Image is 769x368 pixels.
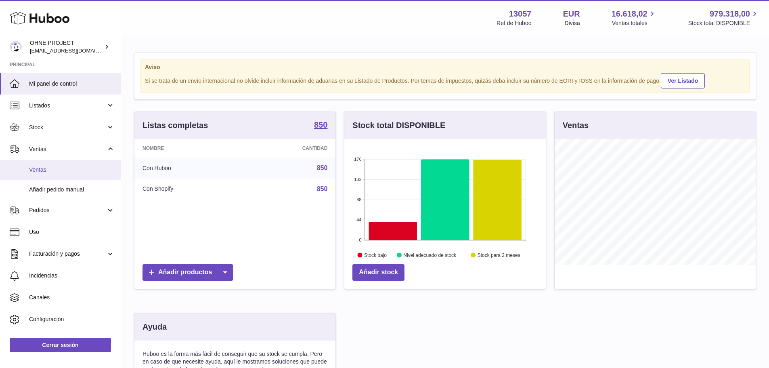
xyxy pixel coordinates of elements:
span: Incidencias [29,272,115,280]
a: 979.318,00 Stock total DISPONIBLE [688,8,759,27]
div: OHNE PROJECT [30,39,103,55]
th: Cantidad [241,139,336,158]
th: Nombre [134,139,241,158]
span: Ventas [29,166,115,174]
strong: 13057 [509,8,532,19]
a: Añadir productos [142,264,233,281]
strong: Aviso [145,63,745,71]
a: 850 [314,121,327,130]
span: 979.318,00 [710,8,750,19]
span: Configuración [29,315,115,323]
a: 850 [317,185,328,192]
text: 0 [359,238,362,242]
a: Ver Listado [661,73,705,88]
span: Canales [29,294,115,301]
span: Pedidos [29,206,106,214]
span: [EMAIL_ADDRESS][DOMAIN_NAME] [30,47,119,54]
td: Con Shopify [134,179,241,200]
text: 132 [354,177,361,182]
h3: Stock total DISPONIBLE [352,120,445,131]
div: Divisa [565,19,580,27]
strong: EUR [563,8,580,19]
text: 176 [354,157,361,162]
span: Añadir pedido manual [29,186,115,193]
span: Ventas [29,145,106,153]
span: Mi panel de control [29,80,115,88]
span: Facturación y pagos [29,250,106,258]
a: 850 [317,164,328,171]
h3: Ventas [563,120,589,131]
span: Listados [29,102,106,109]
strong: 850 [314,121,327,129]
div: Ref de Huboo [497,19,531,27]
span: Stock [29,124,106,131]
td: Con Huboo [134,158,241,179]
span: Stock total DISPONIBLE [688,19,759,27]
text: Stock bajo [364,252,387,258]
text: Nivel adecuado de stock [404,252,457,258]
span: 16.618,02 [612,8,647,19]
text: 88 [357,197,362,202]
a: 16.618,02 Ventas totales [612,8,657,27]
h3: Ayuda [142,322,167,332]
text: 44 [357,217,362,222]
span: Ventas totales [612,19,657,27]
span: Uso [29,228,115,236]
img: internalAdmin-13057@internal.huboo.com [10,41,22,53]
a: Añadir stock [352,264,404,281]
a: Cerrar sesión [10,338,111,352]
text: Stock para 2 meses [478,252,520,258]
div: Si se trata de un envío internacional no olvide incluir información de aduanas en su Listado de P... [145,72,745,88]
h3: Listas completas [142,120,208,131]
